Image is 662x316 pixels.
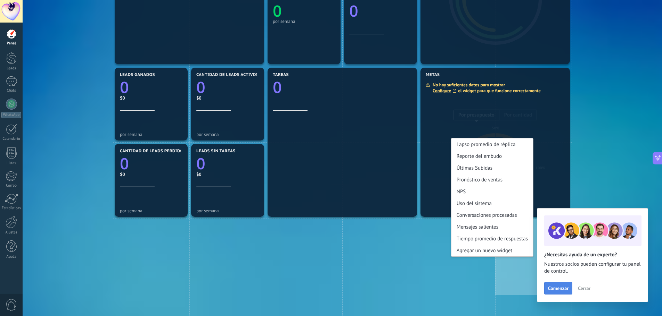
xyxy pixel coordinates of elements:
div: por semana [273,19,335,24]
h2: ¿Necesitas ayuda de un experto? [544,251,641,258]
button: Cerrar [575,283,594,293]
text: 0 [120,77,129,98]
span: Leads sin tareas [196,149,235,154]
button: Comenzar [544,282,572,294]
div: por semana [120,208,182,213]
div: $0 [196,171,259,177]
text: 0 [196,153,205,174]
div: Chats [1,88,22,93]
div: Listas [1,161,22,165]
div: Uso del sistema [451,197,533,209]
text: 0 [196,77,205,98]
span: Leads ganados [120,72,155,77]
span: Cantidad de leads activos [196,72,259,77]
text: 0 [273,77,282,98]
div: $0 [120,95,182,101]
span: Metas [426,72,440,77]
a: 0 [196,153,259,174]
a: 0 [120,153,182,174]
div: Agregar un nuevo widget [451,245,533,256]
div: por semana [120,132,182,137]
div: Calendario [1,137,22,141]
a: 0 [196,77,259,98]
div: No hay suficientes datos para mostrar el widget para que funcione correctamente [425,82,546,94]
div: por semana [196,132,259,137]
div: Ayuda [1,255,22,259]
text: 0 [273,0,282,22]
div: $0 [196,95,259,101]
div: Correo [1,183,22,188]
div: Tiempo promedio de respuestas [451,233,533,245]
text: 0 [120,153,129,174]
span: Comenzar [548,286,569,291]
div: $0 [120,171,182,177]
span: Cantidad de leads perdidos [120,149,186,154]
div: por semana [196,208,259,213]
div: Lapso promedio de réplica [451,138,533,150]
a: 0 [120,77,182,98]
text: 0 [349,0,358,22]
div: Reporte del embudo [451,150,533,162]
span: Cerrar [578,286,590,291]
div: Mensajes salientes [451,221,533,233]
span: Nuestros socios pueden configurar tu panel de control. [544,261,641,275]
div: Pronóstico de ventas [451,174,533,186]
span: Tareas [273,72,289,77]
div: Panel [1,41,22,46]
div: Conversaciones procesadas [451,209,533,221]
div: Últimas Subidas [451,162,533,174]
div: Ajustes [1,230,22,235]
div: Estadísticas [1,206,22,211]
a: 0 [273,77,412,98]
div: Leads [1,66,22,71]
div: WhatsApp [1,112,21,118]
a: Configure [433,88,458,94]
div: NPS [451,186,533,197]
